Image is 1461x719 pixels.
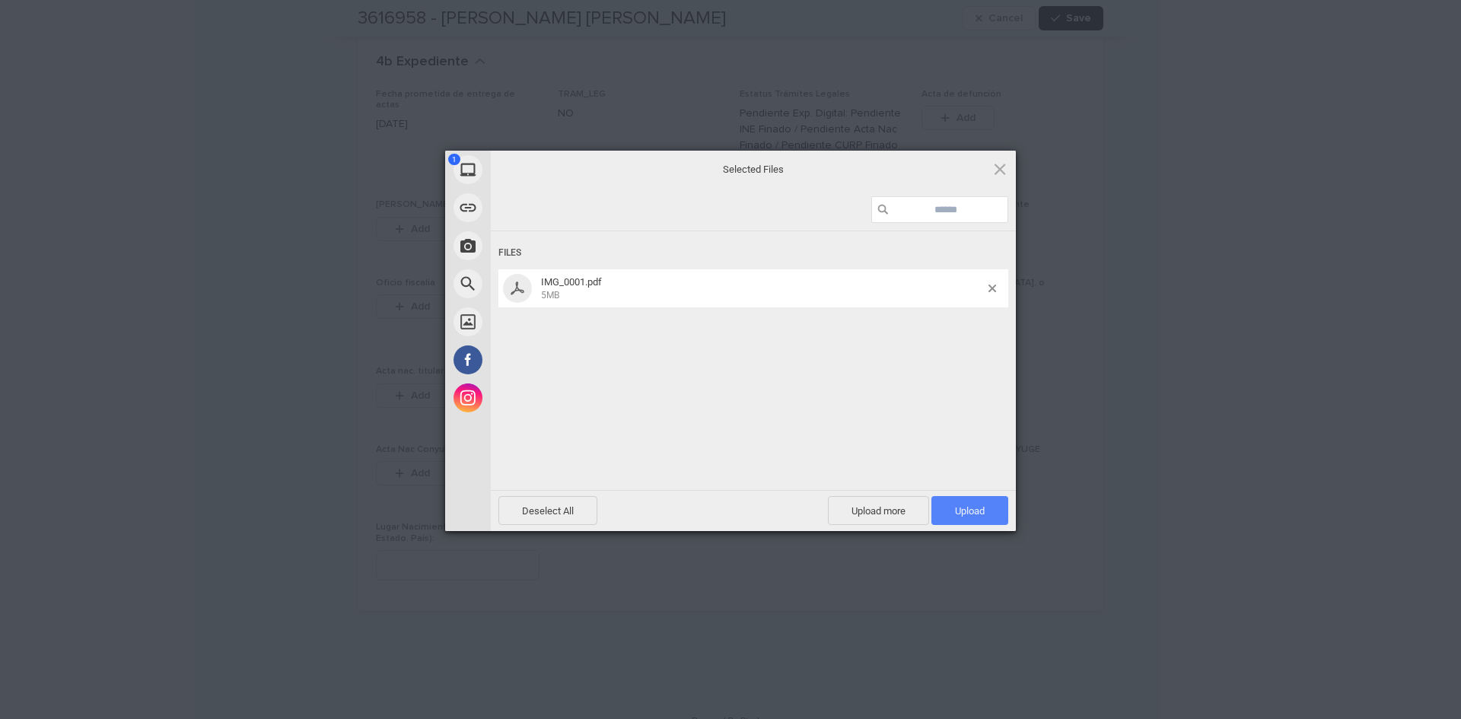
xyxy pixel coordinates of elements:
div: Take Photo [445,227,628,265]
span: IMG_0001.pdf [536,276,988,301]
span: Upload [931,496,1008,525]
span: 1 [448,154,460,165]
div: Web Search [445,265,628,303]
div: Unsplash [445,303,628,341]
div: Instagram [445,379,628,417]
div: My Device [445,151,628,189]
div: Files [498,239,1008,267]
span: 5MB [541,290,559,301]
span: Click here or hit ESC to close picker [992,161,1008,177]
div: Facebook [445,341,628,379]
span: Upload [955,505,985,517]
span: Upload more [828,496,929,525]
div: Link (URL) [445,189,628,227]
span: Selected Files [601,162,906,176]
span: IMG_0001.pdf [541,276,602,288]
span: Deselect All [498,496,597,525]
